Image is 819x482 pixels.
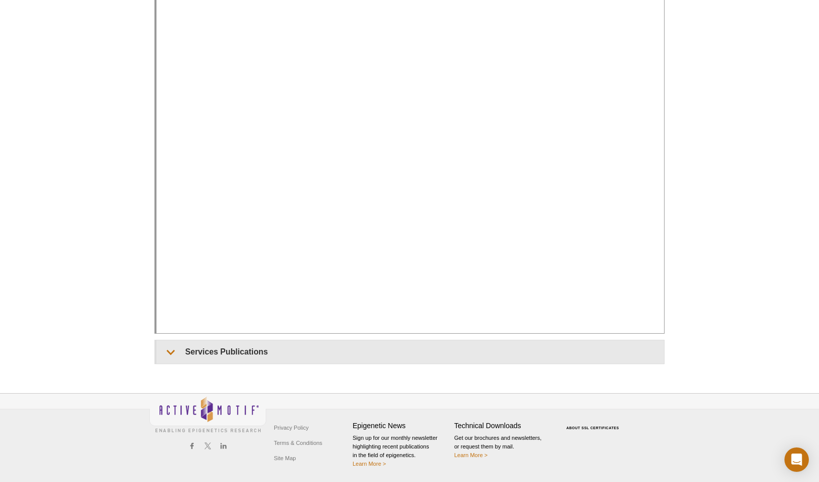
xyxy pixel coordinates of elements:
a: Learn More > [454,452,488,458]
a: Site Map [271,451,298,466]
a: ABOUT SSL CERTIFICATES [566,426,619,430]
table: Click to Verify - This site chose Symantec SSL for secure e-commerce and confidential communicati... [556,411,632,434]
p: Get our brochures and newsletters, or request them by mail. [454,434,551,460]
div: Open Intercom Messenger [784,447,809,472]
h4: Technical Downloads [454,422,551,430]
h4: Epigenetic News [353,422,449,430]
a: Learn More > [353,461,386,467]
summary: Services Publications [156,340,664,363]
a: Terms & Conditions [271,435,325,451]
a: Privacy Policy [271,420,311,435]
img: Active Motif, [149,394,266,435]
p: Sign up for our monthly newsletter highlighting recent publications in the field of epigenetics. [353,434,449,468]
